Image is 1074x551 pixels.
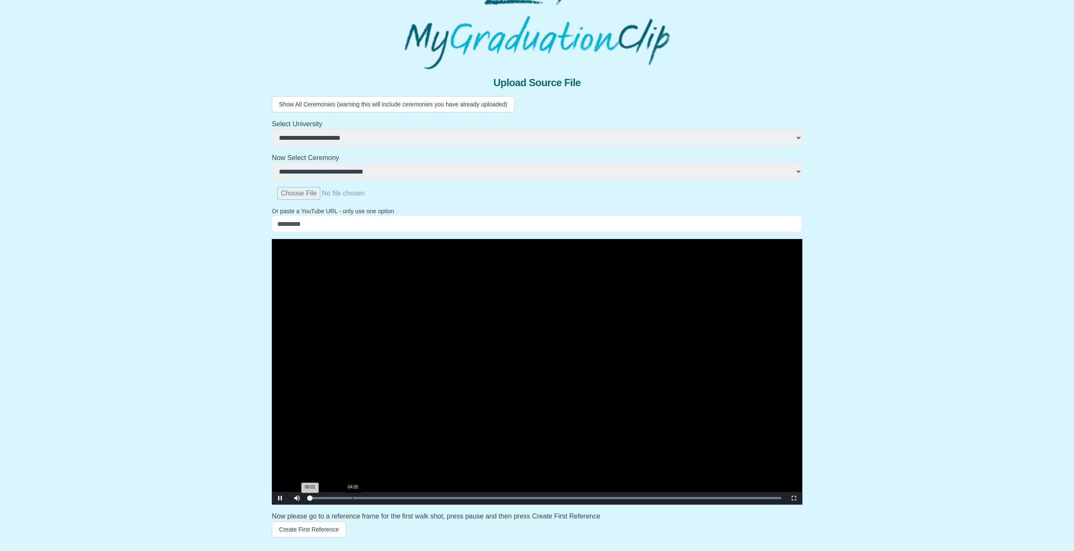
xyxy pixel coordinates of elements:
[272,239,802,504] div: Video Player
[272,96,514,112] button: Show All Ceremonies (warning this will include ceremonies you have already uploaded)
[272,492,289,505] button: Pause
[289,492,306,505] button: Mute
[272,153,802,163] h2: Now Select Ceremony
[310,497,781,499] div: Progress Bar
[272,207,802,215] p: Or paste a YouTube URL - only use one option
[785,492,802,505] button: Fullscreen
[272,511,802,521] h3: Now please go to a reference frame for the first walk shot, press pause and then press Create Fir...
[493,76,581,90] span: Upload Source File
[272,521,346,537] button: Create First Reference
[272,119,802,129] h2: Select University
